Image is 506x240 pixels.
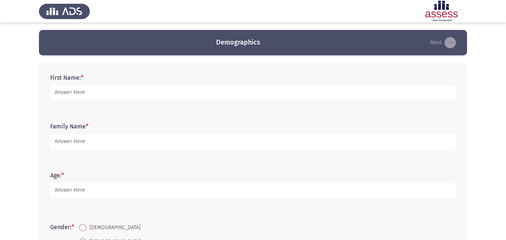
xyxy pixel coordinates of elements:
input: add answer text [50,183,456,198]
label: Gender: [50,224,74,231]
img: Assess Talent Management logo [39,1,90,22]
label: First Name: [50,74,84,81]
input: add answer text [50,134,456,149]
span: [DEMOGRAPHIC_DATA] [87,223,140,232]
label: Age: [50,172,64,179]
button: load next page [428,37,458,49]
label: Family Name [50,123,88,130]
h3: Demographics [216,38,260,47]
img: Assessment logo of ASSESS English Language Assessment (3 Module) (Ba - IB) [416,1,467,22]
input: add answer text [50,85,456,100]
